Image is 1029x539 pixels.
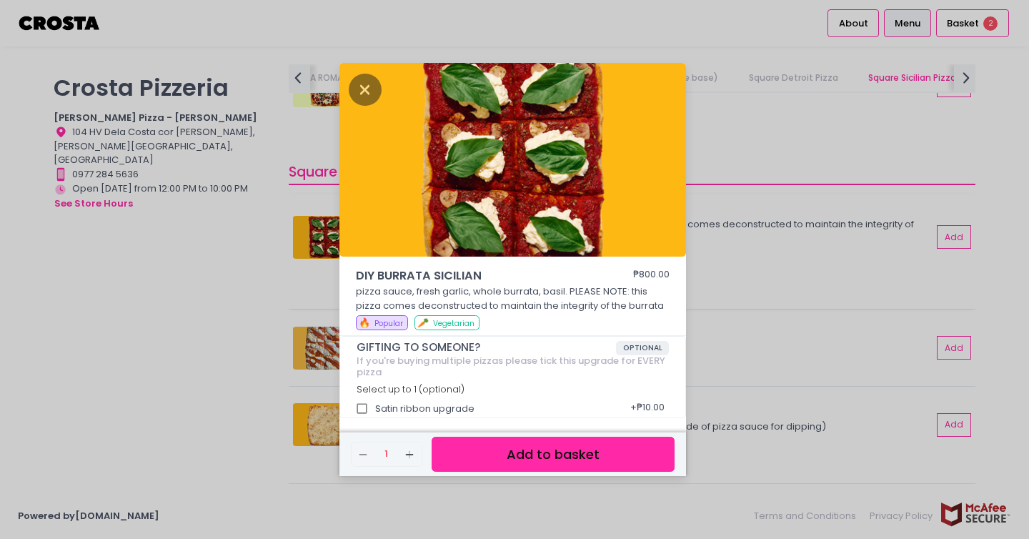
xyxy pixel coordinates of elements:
[357,383,464,395] span: Select up to 1 (optional)
[339,63,686,257] img: DIY BURRATA SICILIAN
[625,395,669,422] div: + ₱10.00
[433,318,474,329] span: Vegetarian
[359,316,370,330] span: 🔥
[356,285,670,312] p: pizza sauce, fresh garlic, whole burrata, basil. PLEASE NOTE: this pizza comes deconstructed to m...
[417,316,429,330] span: 🥕
[349,81,382,96] button: Close
[356,267,592,285] span: DIY BURRATA SICILIAN
[432,437,675,472] button: Add to basket
[357,341,616,354] span: GIFTING TO SOMEONE?
[616,341,670,355] span: OPTIONAL
[374,318,403,329] span: Popular
[357,355,670,377] div: If you're buying multiple pizzas please tick this upgrade for EVERY pizza
[633,267,670,285] div: ₱800.00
